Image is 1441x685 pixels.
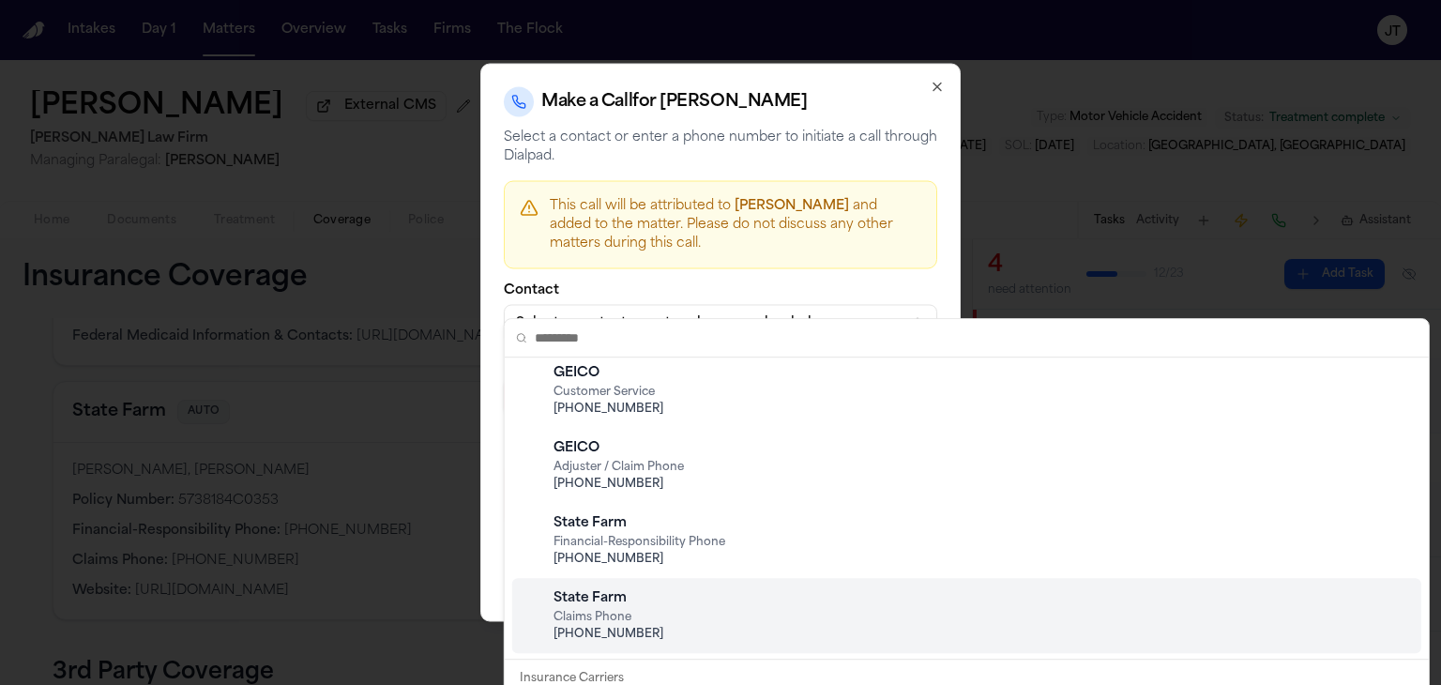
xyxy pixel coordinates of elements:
[554,514,1410,533] div: State Farm
[554,460,1410,475] span: Adjuster / Claim Phone
[554,439,1410,458] div: GEICO
[554,364,1410,383] div: GEICO
[554,552,1410,567] span: [PHONE_NUMBER]
[554,385,1410,400] span: Customer Service
[554,627,1410,642] span: [PHONE_NUMBER]
[554,477,1410,492] span: [PHONE_NUMBER]
[554,402,1410,417] span: [PHONE_NUMBER]
[554,589,1410,608] div: State Farm
[554,535,1410,550] span: Financial-Responsibility Phone
[554,610,1410,625] span: Claims Phone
